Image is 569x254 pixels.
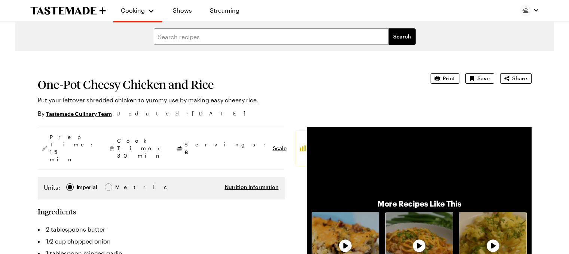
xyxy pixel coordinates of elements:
[44,183,60,192] label: Units:
[50,133,96,163] span: Prep Time: 15 min
[520,4,539,16] button: Profile picture
[512,75,527,82] span: Share
[121,3,155,18] button: Cooking
[154,28,389,45] input: Search recipes
[38,207,76,216] h2: Ingredients
[38,235,285,247] li: 1/2 cup chopped onion
[377,198,461,209] p: More Recipes Like This
[431,73,459,84] button: Print
[77,183,98,191] span: Imperial
[389,28,416,45] button: filters
[184,141,269,156] span: Servings:
[500,73,532,84] button: Share
[184,148,188,155] span: 6
[465,73,494,84] button: Save recipe
[38,96,410,105] p: Put your leftover shredded chicken to yummy use by making easy cheesy rice.
[30,6,106,15] a: To Tastemade Home Page
[44,183,131,193] div: Imperial Metric
[443,75,455,82] span: Print
[225,183,279,191] button: Nutrition Information
[520,4,532,16] img: Profile picture
[116,109,253,118] span: Updated : [DATE]
[46,109,112,118] a: Tastemade Culinary Team
[38,109,112,118] p: By
[115,183,131,191] div: Metric
[121,7,145,14] span: Cooking
[77,183,97,191] div: Imperial
[477,75,490,82] span: Save
[115,183,132,191] span: Metric
[393,33,411,40] span: Search
[273,145,287,152] button: Scale
[38,78,410,91] h1: One-Pot Cheesy Chicken and Rice
[38,223,285,235] li: 2 tablespoons butter
[117,137,163,159] span: Cook Time: 30 min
